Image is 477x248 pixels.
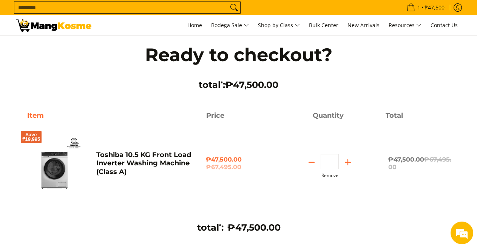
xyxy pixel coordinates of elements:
img: Default Title Toshiba 10.5 KG Front Load Inverter Washing Machine (Class A) [23,134,85,195]
span: Bodega Sale [211,21,249,30]
a: Bodega Sale [207,15,253,35]
span: ₱47,500.00 [225,79,278,90]
button: Search [228,2,240,13]
a: Resources [385,15,425,35]
span: New Arrivals [347,22,380,29]
h3: total : [197,222,224,233]
a: Shop by Class [254,15,304,35]
span: ₱47,500.00 [388,156,451,171]
a: Home [184,15,206,35]
h3: total : [129,79,348,91]
a: Bulk Center [305,15,342,35]
h1: Ready to checkout? [129,43,348,66]
span: Resources [389,21,421,30]
del: ₱67,495.00 [206,163,271,171]
del: ₱67,495.00 [388,156,451,171]
nav: Main Menu [99,15,462,35]
span: ₱47,500 [423,5,446,10]
span: Save ₱19,995 [22,132,40,142]
a: Contact Us [427,15,462,35]
a: Toshiba 10.5 KG Front Load Inverter Washing Machine (Class A) [96,151,191,176]
span: 1 [416,5,421,10]
button: Subtract [303,156,321,168]
a: New Arrivals [344,15,383,35]
button: Add [339,156,357,168]
span: Home [187,22,202,29]
span: ₱47,500.00 [206,156,271,171]
img: Your Shopping Cart | Mang Kosme [16,19,91,32]
span: Contact Us [431,22,458,29]
span: • [404,3,447,12]
span: ₱47,500.00 [227,222,281,233]
span: Bulk Center [309,22,338,29]
span: Shop by Class [258,21,300,30]
button: Remove [321,173,338,178]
